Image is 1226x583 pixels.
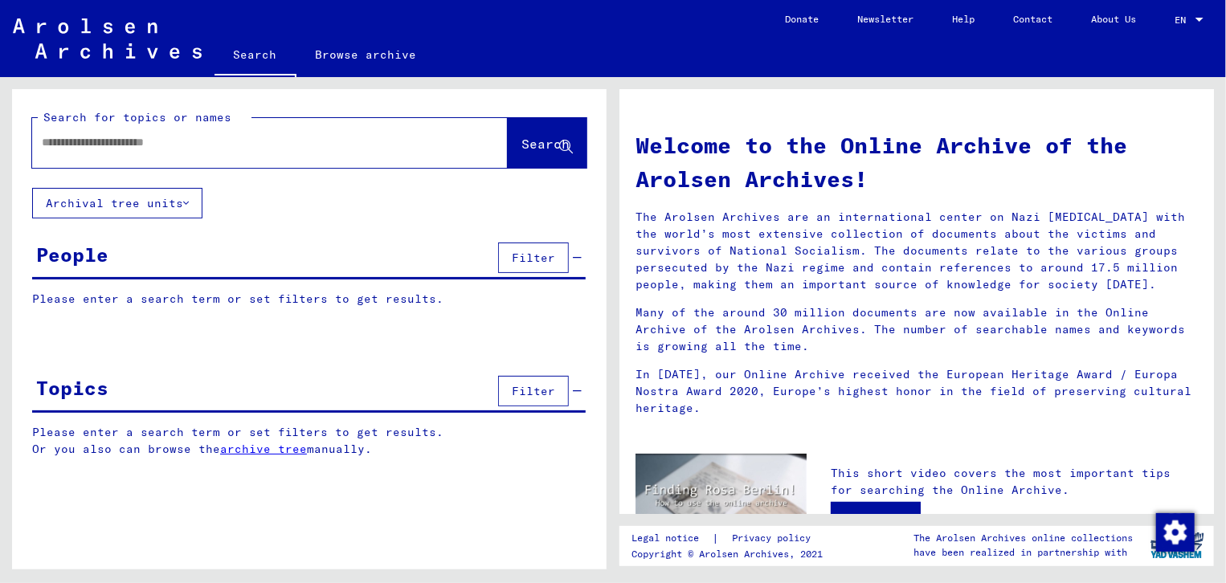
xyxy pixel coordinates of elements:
[635,209,1198,293] p: The Arolsen Archives are an international center on Nazi [MEDICAL_DATA] with the world’s most ext...
[635,366,1198,417] p: In [DATE], our Online Archive received the European Heritage Award / Europa Nostra Award 2020, Eu...
[631,530,830,547] div: |
[512,251,555,265] span: Filter
[719,530,830,547] a: Privacy policy
[32,291,586,308] p: Please enter a search term or set filters to get results.
[43,110,231,124] mat-label: Search for topics or names
[635,304,1198,355] p: Many of the around 30 million documents are now available in the Online Archive of the Arolsen Ar...
[13,18,202,59] img: Arolsen_neg.svg
[635,128,1198,196] h1: Welcome to the Online Archive of the Arolsen Archives!
[36,373,108,402] div: Topics
[913,545,1133,560] p: have been realized in partnership with
[521,136,570,152] span: Search
[631,530,712,547] a: Legal notice
[508,118,586,168] button: Search
[220,442,307,456] a: archive tree
[1175,14,1192,26] span: EN
[831,502,921,534] a: Open video
[512,384,555,398] span: Filter
[635,454,807,547] img: video.jpg
[498,243,569,273] button: Filter
[215,35,296,77] a: Search
[296,35,436,74] a: Browse archive
[913,531,1133,545] p: The Arolsen Archives online collections
[32,424,586,458] p: Please enter a search term or set filters to get results. Or you also can browse the manually.
[36,240,108,269] div: People
[32,188,202,218] button: Archival tree units
[831,465,1198,499] p: This short video covers the most important tips for searching the Online Archive.
[1147,525,1208,565] img: yv_logo.png
[1156,513,1195,552] img: Change consent
[631,547,830,561] p: Copyright © Arolsen Archives, 2021
[498,376,569,406] button: Filter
